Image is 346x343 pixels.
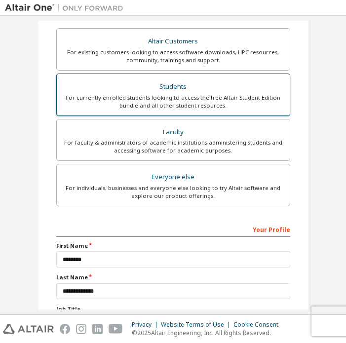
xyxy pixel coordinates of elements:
[76,324,86,334] img: instagram.svg
[132,329,284,337] p: © 2025 Altair Engineering, Inc. All Rights Reserved.
[63,94,284,110] div: For currently enrolled students looking to access the free Altair Student Edition bundle and all ...
[63,139,284,154] div: For faculty & administrators of academic institutions administering students and accessing softwa...
[56,242,290,250] label: First Name
[161,321,233,329] div: Website Terms of Use
[132,321,161,329] div: Privacy
[56,221,290,237] div: Your Profile
[92,324,103,334] img: linkedin.svg
[63,48,284,64] div: For existing customers looking to access software downloads, HPC resources, community, trainings ...
[63,170,284,184] div: Everyone else
[56,273,290,281] label: Last Name
[63,35,284,48] div: Altair Customers
[63,125,284,139] div: Faculty
[63,184,284,200] div: For individuals, businesses and everyone else looking to try Altair software and explore our prod...
[63,80,284,94] div: Students
[3,324,54,334] img: altair_logo.svg
[60,324,70,334] img: facebook.svg
[109,324,123,334] img: youtube.svg
[5,3,128,13] img: Altair One
[56,305,290,313] label: Job Title
[233,321,284,329] div: Cookie Consent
